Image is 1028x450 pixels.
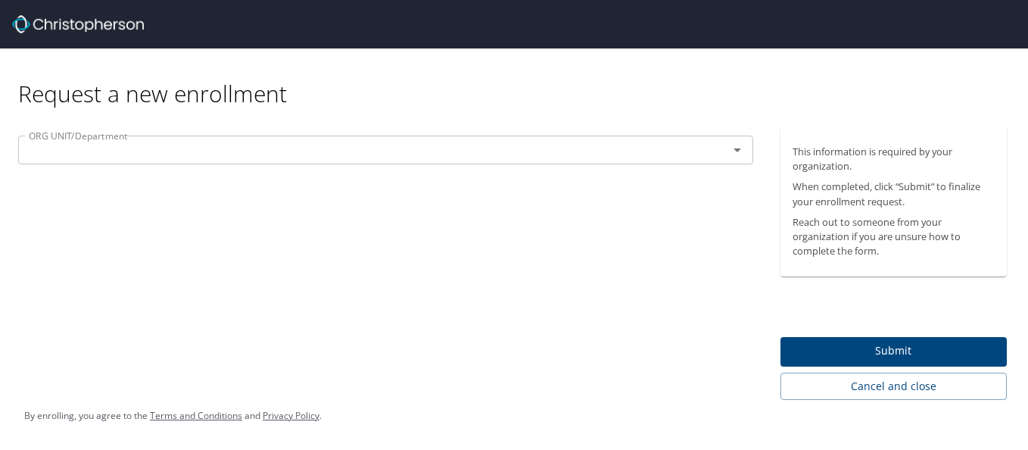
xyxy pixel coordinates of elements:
[263,409,319,422] a: Privacy Policy
[12,15,144,33] img: cbt logo
[793,215,995,259] p: Reach out to someone from your organization if you are unsure how to complete the form.
[793,342,995,361] span: Submit
[150,409,242,422] a: Terms and Conditions
[780,373,1008,401] button: Cancel and close
[793,377,995,396] span: Cancel and close
[793,180,995,208] p: When completed, click “Submit” to finalize your enrollment request.
[793,145,995,173] p: This information is required by your organization.
[727,139,748,161] button: Open
[24,397,322,435] div: By enrolling, you agree to the and .
[780,337,1008,367] button: Submit
[18,48,1019,108] div: Request a new enrollment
